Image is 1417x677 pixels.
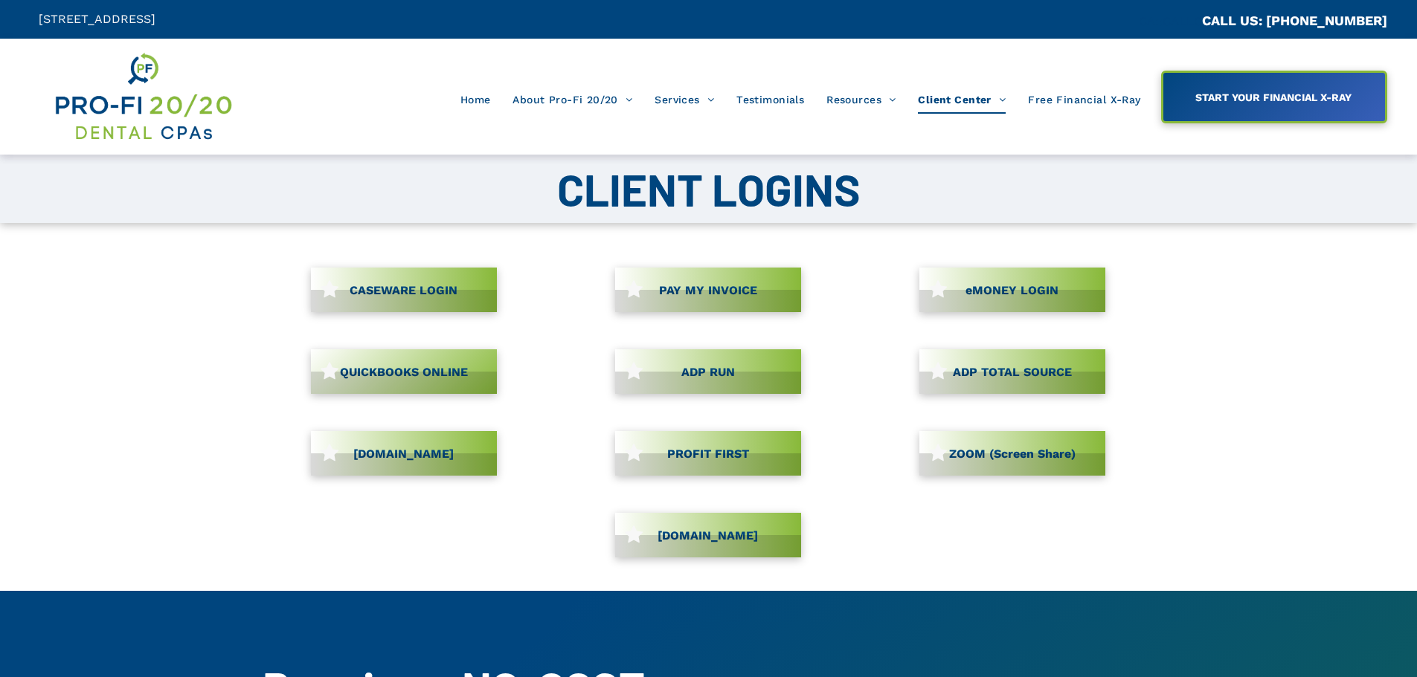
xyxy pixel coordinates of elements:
[615,349,801,394] a: ADP RUN
[654,276,762,305] span: PAY MY INVOICE
[1202,13,1387,28] a: CALL US: [PHONE_NUMBER]
[449,85,502,114] a: Home
[919,268,1105,312] a: eMONEY LOGIN
[615,513,801,557] a: [DOMAIN_NAME]
[725,85,815,114] a: Testimonials
[344,276,463,305] span: CASEWARE LOGIN
[960,276,1064,305] span: eMONEY LOGIN
[1190,84,1357,111] span: START YOUR FINANCIAL X-RAY
[1161,71,1387,123] a: START YOUR FINANCIAL X-RAY
[311,349,497,394] a: QUICKBOOKS ONLINE
[311,431,497,476] a: [DOMAIN_NAME]
[1139,14,1202,28] span: CA::CALLC
[335,357,473,386] span: QUICKBOOKS ONLINE
[557,162,861,216] span: CLIENT LOGINS
[615,431,801,476] a: PROFIT FIRST
[501,85,643,114] a: About Pro-Fi 20/20
[615,268,801,312] a: PAY MY INVOICE
[676,357,740,386] span: ADP RUN
[39,12,155,26] span: [STREET_ADDRESS]
[948,357,1077,386] span: ADP TOTAL SOURCE
[53,50,233,143] img: Get Dental CPA Consulting, Bookkeeping, & Bank Loans
[652,521,763,550] span: [DOMAIN_NAME]
[944,439,1081,468] span: ZOOM (Screen Share)
[815,85,907,114] a: Resources
[919,431,1105,476] a: ZOOM (Screen Share)
[662,439,754,468] span: PROFIT FIRST
[1017,85,1151,114] a: Free Financial X-Ray
[348,439,459,468] span: [DOMAIN_NAME]
[643,85,725,114] a: Services
[907,85,1017,114] a: Client Center
[311,268,497,312] a: CASEWARE LOGIN
[919,349,1105,394] a: ADP TOTAL SOURCE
